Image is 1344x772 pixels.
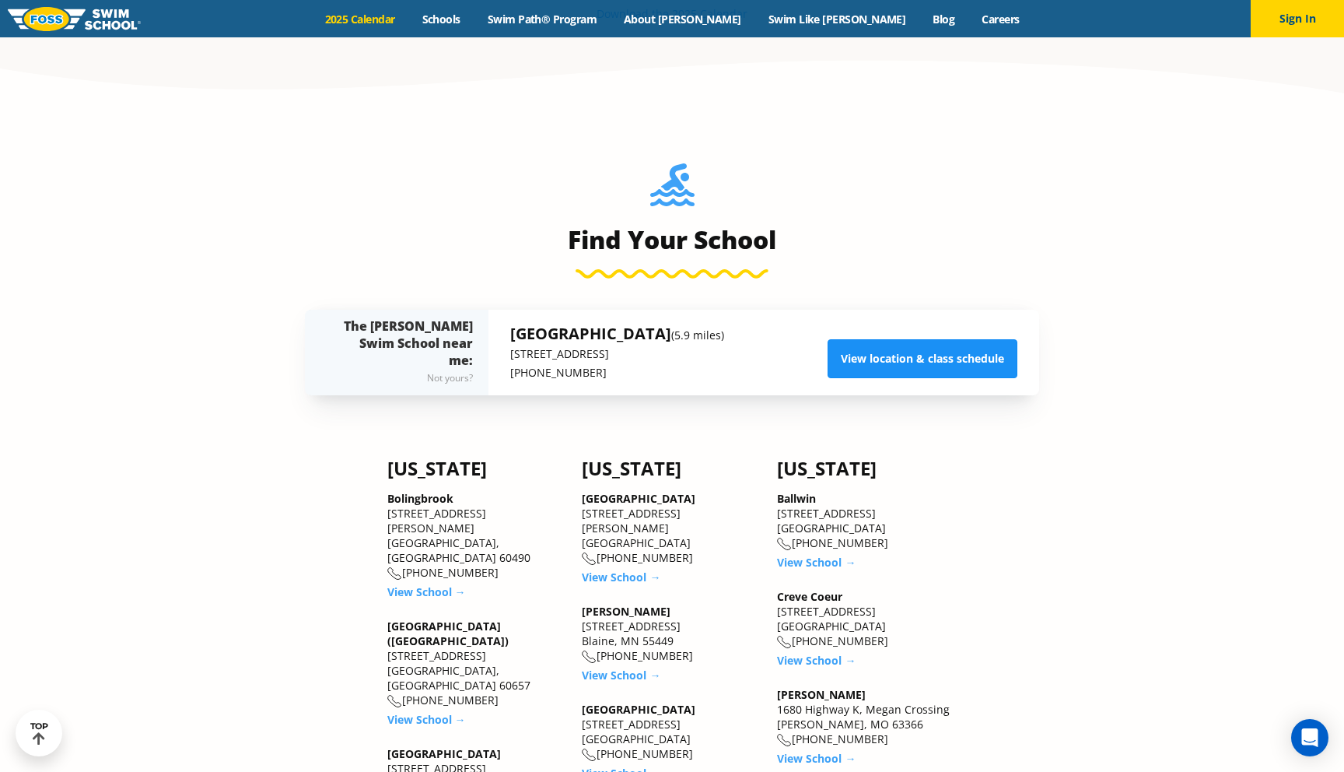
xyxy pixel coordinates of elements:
[387,567,402,581] img: location-phone-o-icon.svg
[336,369,473,388] div: Not yours?
[582,604,761,664] div: [STREET_ADDRESS] Blaine, MN 55449 [PHONE_NUMBER]
[387,491,567,581] div: [STREET_ADDRESS][PERSON_NAME] [GEOGRAPHIC_DATA], [GEOGRAPHIC_DATA] 60490 [PHONE_NUMBER]
[387,584,466,599] a: View School →
[754,12,919,26] a: Swim Like [PERSON_NAME]
[828,339,1017,378] a: View location & class schedule
[582,570,660,584] a: View School →
[611,12,755,26] a: About [PERSON_NAME]
[387,458,567,479] h4: [US_STATE]
[8,7,141,31] img: FOSS Swim School Logo
[777,589,957,649] div: [STREET_ADDRESS] [GEOGRAPHIC_DATA] [PHONE_NUMBER]
[968,12,1033,26] a: Careers
[582,458,761,479] h4: [US_STATE]
[387,491,453,506] a: Bolingbrook
[387,619,567,708] div: [STREET_ADDRESS] [GEOGRAPHIC_DATA], [GEOGRAPHIC_DATA] 60657 [PHONE_NUMBER]
[777,491,957,551] div: [STREET_ADDRESS] [GEOGRAPHIC_DATA] [PHONE_NUMBER]
[305,224,1039,255] h3: Find Your School
[777,458,957,479] h4: [US_STATE]
[510,323,724,345] h5: [GEOGRAPHIC_DATA]
[582,702,695,717] a: [GEOGRAPHIC_DATA]
[387,619,509,648] a: [GEOGRAPHIC_DATA] ([GEOGRAPHIC_DATA])
[30,721,48,746] div: TOP
[582,702,761,762] div: [STREET_ADDRESS] [GEOGRAPHIC_DATA] [PHONE_NUMBER]
[582,668,660,683] a: View School →
[582,491,695,506] a: [GEOGRAPHIC_DATA]
[510,345,724,363] p: [STREET_ADDRESS]
[474,12,610,26] a: Swim Path® Program
[582,491,761,566] div: [STREET_ADDRESS][PERSON_NAME] [GEOGRAPHIC_DATA] [PHONE_NUMBER]
[777,653,856,668] a: View School →
[777,687,866,702] a: [PERSON_NAME]
[777,555,856,570] a: View School →
[582,651,597,664] img: location-phone-o-icon.svg
[387,695,402,708] img: location-phone-o-icon.svg
[671,328,724,342] small: (5.9 miles)
[777,636,792,649] img: location-phone-o-icon.svg
[777,734,792,747] img: location-phone-o-icon.svg
[777,687,957,747] div: 1680 Highway K, Megan Crossing [PERSON_NAME], MO 63366 [PHONE_NUMBER]
[387,712,466,727] a: View School →
[777,538,792,551] img: location-phone-o-icon.svg
[311,12,408,26] a: 2025 Calendar
[336,318,473,388] div: The [PERSON_NAME] Swim School near me:
[582,604,670,619] a: [PERSON_NAME]
[510,363,724,382] p: [PHONE_NUMBER]
[1291,719,1328,756] div: Open Intercom Messenger
[408,12,474,26] a: Schools
[777,491,816,506] a: Ballwin
[387,746,501,761] a: [GEOGRAPHIC_DATA]
[582,553,597,566] img: location-phone-o-icon.svg
[582,749,597,762] img: location-phone-o-icon.svg
[777,751,856,766] a: View School →
[650,163,695,216] img: Foss-Location-Swimming-Pool-Person.svg
[919,12,968,26] a: Blog
[777,589,842,604] a: Creve Coeur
